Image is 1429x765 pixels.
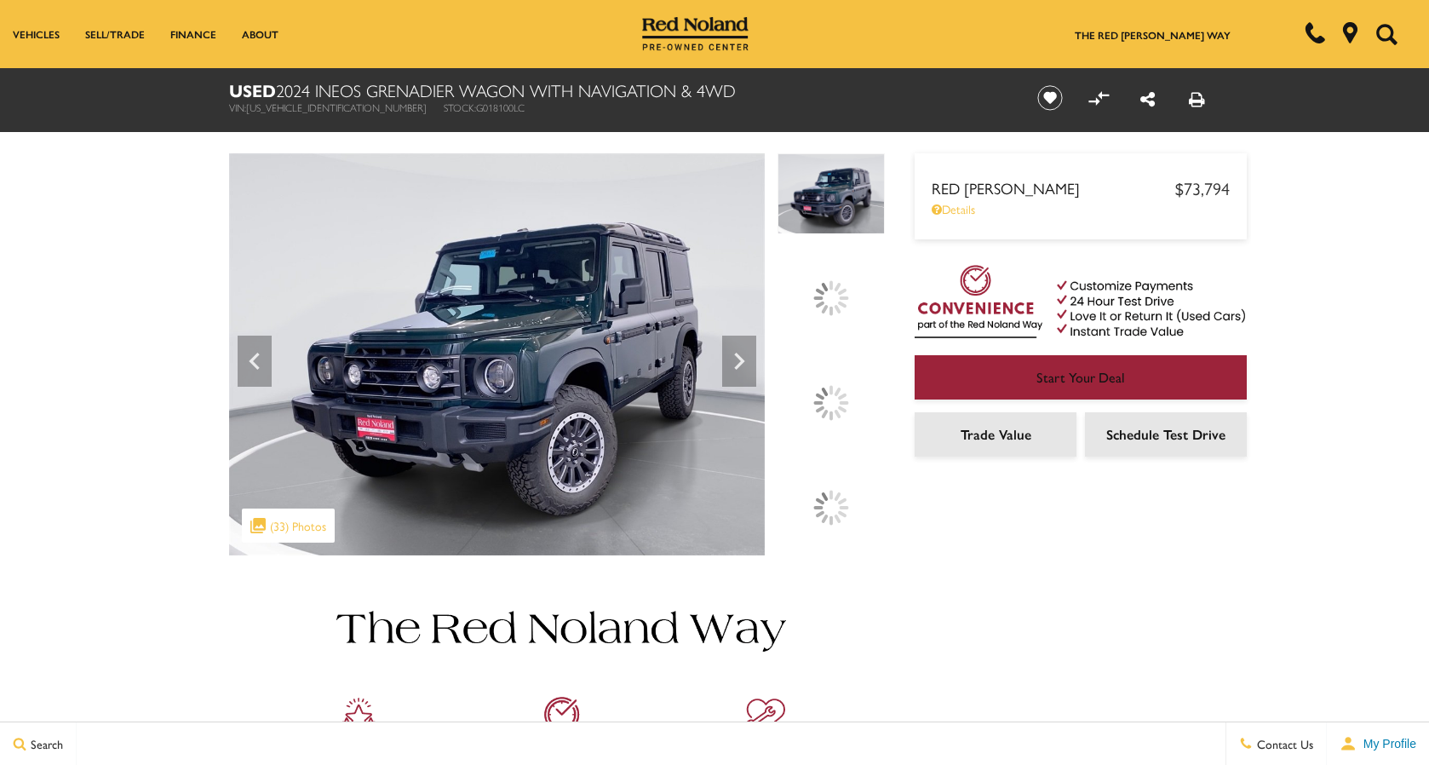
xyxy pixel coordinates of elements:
[1031,84,1069,112] button: Save vehicle
[1189,86,1205,111] a: Print this Used 2024 INEOS Grenadier Wagon With Navigation & 4WD
[1253,735,1313,752] span: Contact Us
[444,100,476,115] span: Stock:
[1140,86,1155,111] a: Share this Used 2024 INEOS Grenadier Wagon With Navigation & 4WD
[229,78,276,102] strong: Used
[1075,27,1231,43] a: The Red [PERSON_NAME] Way
[961,424,1031,444] span: Trade Value
[642,17,749,51] img: Red Noland Pre-Owned
[915,412,1076,457] a: Trade Value
[1175,175,1230,200] span: $73,794
[1086,85,1111,111] button: Compare vehicle
[1085,412,1247,457] a: Schedule Test Drive
[26,735,63,752] span: Search
[1036,367,1125,387] span: Start Your Deal
[932,175,1230,200] a: Red [PERSON_NAME] $73,794
[932,177,1175,198] span: Red [PERSON_NAME]
[642,23,749,40] a: Red Noland Pre-Owned
[229,153,765,555] img: Used 2024 Sela Green INEOS Wagon image 1
[242,509,335,543] div: (33) Photos
[246,100,427,115] span: [US_VEHICLE_IDENTIFICATION_NUMBER]
[1327,722,1429,765] button: user-profile-menu
[1369,1,1403,67] button: Open the search field
[1357,737,1416,751] span: My Profile
[932,200,1230,217] a: Details
[476,100,525,115] span: G018100LC
[229,100,246,115] span: VIN:
[778,153,885,234] img: Used 2024 Sela Green INEOS Wagon image 1
[915,355,1247,400] a: Start Your Deal
[229,81,1008,100] h1: 2024 INEOS Grenadier Wagon With Navigation & 4WD
[1106,424,1225,444] span: Schedule Test Drive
